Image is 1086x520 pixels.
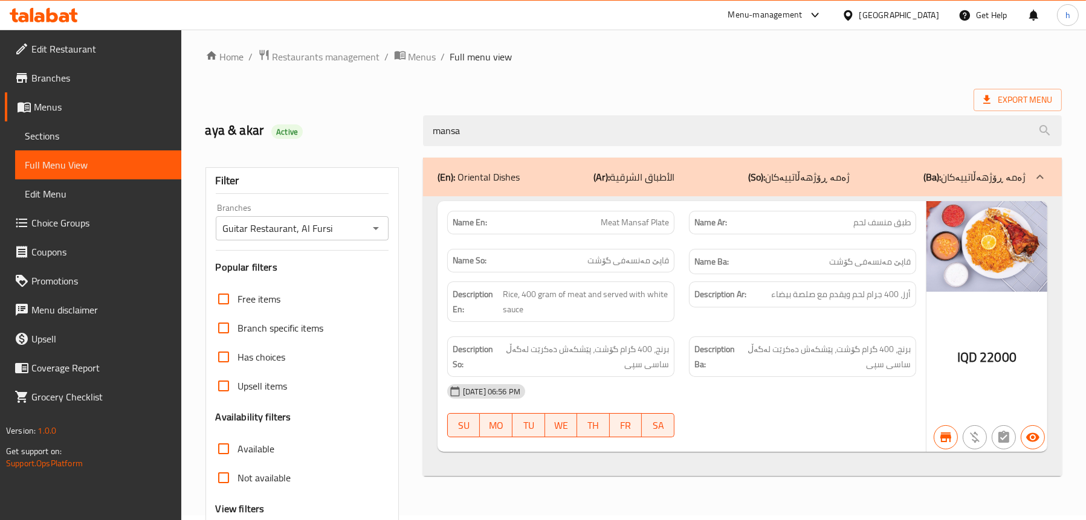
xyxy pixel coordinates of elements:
[859,8,939,22] div: [GEOGRAPHIC_DATA]
[31,216,172,230] span: Choice Groups
[923,170,1026,184] p: ژەمە ڕۆژهەڵاتییەکان
[453,342,496,371] strong: Description So:
[957,345,977,369] span: IQD
[453,216,487,229] strong: Name En:
[577,413,610,437] button: TH
[238,292,281,306] span: Free items
[25,129,172,143] span: Sections
[453,254,486,267] strong: Name So:
[5,382,181,411] a: Grocery Checklist
[610,413,642,437] button: FR
[694,287,746,302] strong: Description Ar:
[593,170,674,184] p: الأطباق الشرقية
[1021,425,1045,449] button: Available
[5,353,181,382] a: Coverage Report
[992,425,1016,449] button: Not has choices
[5,208,181,237] a: Choice Groups
[216,260,389,274] h3: Popular filters
[31,42,172,56] span: Edit Restaurant
[438,168,455,186] b: (En):
[423,115,1062,146] input: search
[6,455,83,471] a: Support.OpsPlatform
[853,216,911,229] span: طبق منسف لحم
[15,150,181,179] a: Full Menu View
[34,100,172,114] span: Menus
[458,386,525,397] span: [DATE] 06:56 PM
[423,196,1062,477] div: (En): Oriental Dishes(Ar):الأطباق الشرقية(So):ژەمە ڕۆژهەڵاتییەکان(Ba):ژەمە ڕۆژهەڵاتییەکان
[37,423,56,438] span: 1.0.0
[980,345,1017,369] span: 22000
[367,220,384,237] button: Open
[601,216,669,229] span: Meat Mansaf Plate
[587,254,669,267] span: قاپێ مەنسەفی گۆشت
[31,71,172,85] span: Branches
[31,390,172,404] span: Grocery Checklist
[205,49,1062,65] nav: breadcrumb
[829,254,911,269] span: قاپێ مەنسەفی گۆشت
[238,379,288,393] span: Upsell items
[512,413,545,437] button: TU
[450,50,512,64] span: Full menu view
[748,168,765,186] b: (So):
[15,121,181,150] a: Sections
[545,413,578,437] button: WE
[5,237,181,266] a: Coupons
[271,126,303,138] span: Active
[6,443,62,459] span: Get support on:
[503,287,669,316] span: Rice, 400 gram of meat and served with white sauce
[273,50,380,64] span: Restaurants management
[748,170,850,184] p: ژەمە ڕۆژهەڵاتییەکان
[694,254,729,269] strong: Name Ba:
[205,50,244,64] a: Home
[974,89,1062,111] span: Export Menu
[238,321,324,335] span: Branch specific items
[216,502,265,516] h3: View filters
[394,49,436,65] a: Menus
[5,324,181,353] a: Upsell
[582,417,605,434] span: TH
[31,274,172,288] span: Promotions
[923,168,941,186] b: (Ba):
[385,50,389,64] li: /
[249,50,253,64] li: /
[238,470,291,485] span: Not available
[438,170,520,184] p: Oriental Dishes
[728,8,803,22] div: Menu-management
[453,417,475,434] span: SU
[258,49,380,65] a: Restaurants management
[926,201,1047,292] img: %D9%85%D9%86%D8%B3%D9%81_%D9%84%D8%AD%D9%85638513652174339303.jpg
[647,417,670,434] span: SA
[740,342,911,371] span: برنج، 400 گرام گۆشت، پێشکەش دەکرێت لەگەڵ ساسی سپی
[423,158,1062,196] div: (En): Oriental Dishes(Ar):الأطباق الشرقية(So):ژەمە ڕۆژهەڵاتییەکان(Ba):ژەمە ڕۆژهەڵاتییەکان
[216,168,389,194] div: Filter
[31,361,172,375] span: Coverage Report
[593,168,610,186] b: (Ar):
[31,245,172,259] span: Coupons
[485,417,508,434] span: MO
[771,287,911,302] span: أرز، 400 جرام لحم ويقدم مع صلصة بيضاء
[409,50,436,64] span: Menus
[205,121,409,140] h2: aya & akar
[642,413,674,437] button: SA
[1065,8,1070,22] span: h
[694,342,738,371] strong: Description Ba:
[934,425,958,449] button: Branch specific item
[5,63,181,92] a: Branches
[25,158,172,172] span: Full Menu View
[5,34,181,63] a: Edit Restaurant
[5,295,181,324] a: Menu disclaimer
[31,332,172,346] span: Upsell
[5,266,181,295] a: Promotions
[216,410,291,424] h3: Availability filters
[6,423,36,438] span: Version:
[694,216,727,229] strong: Name Ar:
[498,342,668,371] span: برنج، 400 گرام گۆشت، پێشکەش دەکرێت لەگەڵ ساسی سپی
[238,350,286,364] span: Has choices
[441,50,445,64] li: /
[963,425,987,449] button: Purchased item
[550,417,573,434] span: WE
[15,179,181,208] a: Edit Menu
[5,92,181,121] a: Menus
[517,417,540,434] span: TU
[25,187,172,201] span: Edit Menu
